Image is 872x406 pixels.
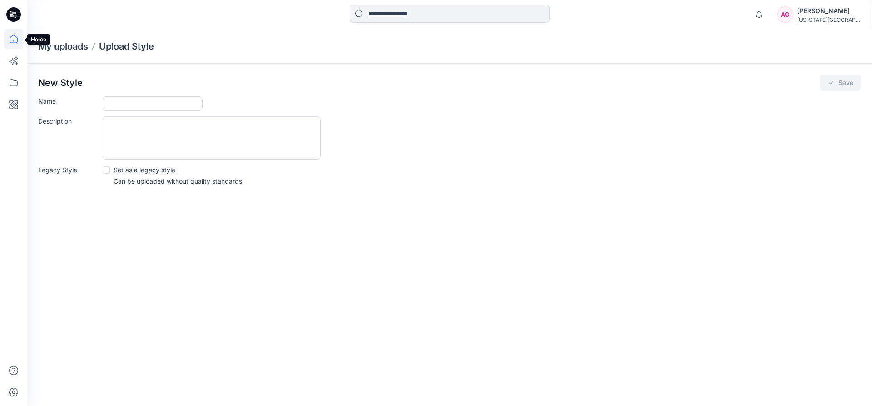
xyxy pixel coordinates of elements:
p: Upload Style [99,40,154,53]
a: My uploads [38,40,88,53]
div: AG [777,6,793,23]
label: Description [38,116,97,126]
div: [US_STATE][GEOGRAPHIC_DATA]... [797,16,861,23]
label: Legacy Style [38,165,97,175]
p: Can be uploaded without quality standards [114,176,242,186]
p: New Style [38,77,83,88]
label: Name [38,96,97,106]
p: Set as a legacy style [114,165,175,175]
div: [PERSON_NAME] [797,5,861,16]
